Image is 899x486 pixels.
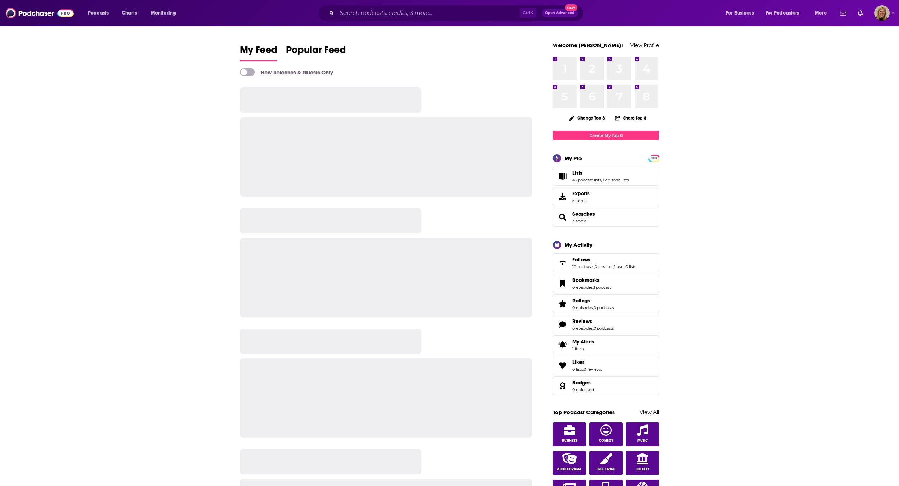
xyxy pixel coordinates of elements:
[6,6,74,20] img: Podchaser - Follow, Share and Rate Podcasts
[572,318,614,324] a: Reviews
[625,264,636,269] a: 0 lists
[855,7,866,19] a: Show notifications dropdown
[553,208,659,227] span: Searches
[555,212,569,222] a: Searches
[810,7,836,19] button: open menu
[572,387,594,392] a: 0 unlocked
[565,155,582,162] div: My Pro
[572,367,583,372] a: 0 lists
[572,359,585,365] span: Likes
[83,7,118,19] button: open menu
[572,170,583,176] span: Lists
[555,381,569,391] a: Badges
[593,305,594,310] span: ,
[572,190,590,197] span: Exports
[553,294,659,313] span: Ratings
[122,8,137,18] span: Charts
[572,256,636,263] a: Follows
[874,5,890,21] span: Logged in as avansolkema
[553,335,659,354] a: My Alerts
[602,178,629,183] a: 0 episode lists
[555,171,569,181] a: Lists
[572,305,593,310] a: 0 episodes
[572,170,629,176] a: Lists
[324,5,590,21] div: Search podcasts, credits, & more...
[583,367,584,372] span: ,
[565,4,578,11] span: New
[572,297,614,304] a: Ratings
[640,409,659,416] a: View All
[572,198,590,203] span: 5 items
[874,5,890,21] img: User Profile
[553,187,659,206] a: Exports
[593,285,594,290] span: ,
[555,340,569,350] span: My Alerts
[636,467,649,471] span: Society
[572,318,592,324] span: Reviews
[555,360,569,370] a: Likes
[553,167,659,186] span: Lists
[553,356,659,375] span: Likes
[594,305,614,310] a: 0 podcasts
[555,299,569,309] a: Ratings
[542,9,578,17] button: Open AdvancedNew
[553,253,659,272] span: Follows
[553,131,659,140] a: Create My Top 8
[555,192,569,202] span: Exports
[599,439,613,443] span: Comedy
[240,68,333,76] a: New Releases & Guests Only
[572,339,594,345] span: My Alerts
[572,178,601,183] a: 43 podcast lists
[572,380,594,386] a: Badges
[572,219,586,224] a: 3 saved
[837,7,849,19] a: Show notifications dropdown
[589,451,623,475] a: True Crime
[555,258,569,268] a: Follows
[594,326,614,331] a: 0 podcasts
[626,451,659,475] a: Society
[594,264,595,269] span: ,
[337,7,520,19] input: Search podcasts, credits, & more...
[589,422,623,446] a: Comedy
[553,315,659,334] span: Reviews
[572,211,595,217] a: Searches
[555,278,569,288] a: Bookmarks
[572,277,600,283] span: Bookmarks
[572,359,602,365] a: Likes
[562,439,577,443] span: Business
[649,155,658,161] a: PRO
[572,285,593,290] a: 0 episodes
[614,264,625,269] a: 1 user
[572,277,611,283] a: Bookmarks
[596,467,615,471] span: True Crime
[553,409,615,416] a: Top Podcast Categories
[553,451,586,475] a: Audio Drama
[553,376,659,395] span: Badges
[286,44,346,60] span: Popular Feed
[721,7,763,19] button: open menu
[151,8,176,18] span: Monitoring
[815,8,827,18] span: More
[601,178,602,183] span: ,
[553,274,659,293] span: Bookmarks
[572,297,590,304] span: Ratings
[557,467,582,471] span: Audio Drama
[572,264,594,269] a: 10 podcasts
[572,326,593,331] a: 0 episodes
[649,156,658,161] span: PRO
[615,111,647,125] button: Share Top 8
[593,326,594,331] span: ,
[625,264,625,269] span: ,
[594,285,611,290] a: 1 podcast
[88,8,109,18] span: Podcasts
[553,422,586,446] a: Business
[520,8,536,18] span: Ctrl K
[572,346,594,351] span: 1 item
[565,114,609,122] button: Change Top 8
[240,44,277,60] span: My Feed
[572,380,591,386] span: Badges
